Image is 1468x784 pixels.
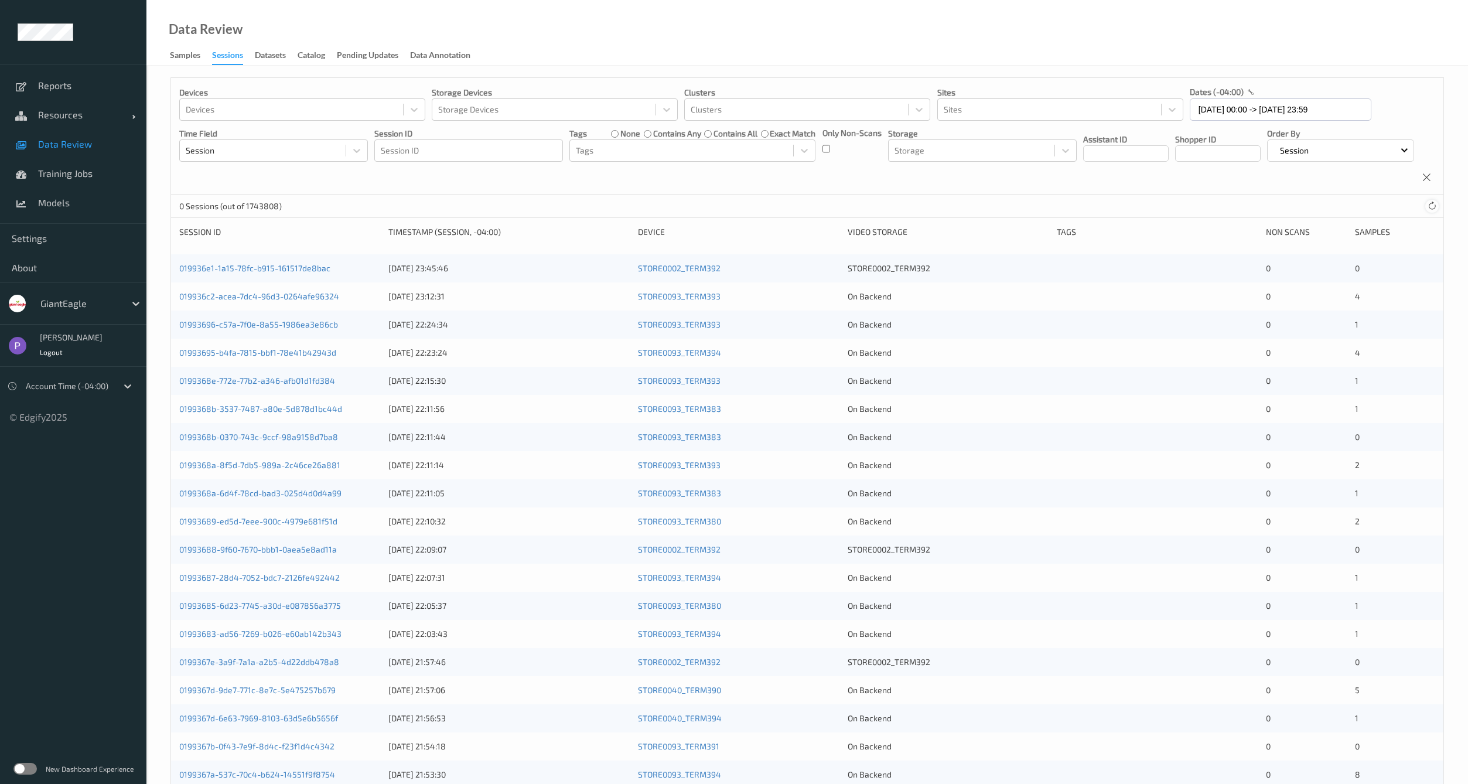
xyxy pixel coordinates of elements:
[388,769,630,780] div: [DATE] 21:53:30
[1083,134,1169,145] p: Assistant ID
[179,713,338,723] a: 0199367d-6e63-7969-8103-63d5e6b5656f
[388,628,630,640] div: [DATE] 22:03:43
[212,47,255,65] a: Sessions
[1057,226,1258,238] div: Tags
[179,404,342,414] a: 0199368b-3537-7487-a80e-5d878d1bc44d
[848,459,1049,471] div: On Backend
[569,128,587,139] p: Tags
[1355,319,1358,329] span: 1
[1266,319,1271,329] span: 0
[638,376,721,386] a: STORE0093_TERM393
[432,87,678,98] p: Storage Devices
[179,460,340,470] a: 0199368a-8f5d-7db5-989a-2c46ce26a881
[388,403,630,415] div: [DATE] 22:11:56
[1355,460,1360,470] span: 2
[848,628,1049,640] div: On Backend
[1175,134,1261,145] p: Shopper ID
[638,629,721,639] a: STORE0093_TERM394
[1266,291,1271,301] span: 0
[388,516,630,527] div: [DATE] 22:10:32
[179,347,336,357] a: 01993695-b4fa-7815-bbf1-78e41b42943d
[1266,347,1271,357] span: 0
[337,49,398,64] div: Pending Updates
[848,656,1049,668] div: STORE0002_TERM392
[1355,685,1360,695] span: 5
[620,128,640,139] label: none
[848,375,1049,387] div: On Backend
[1355,488,1358,498] span: 1
[255,49,286,64] div: Datasets
[638,657,721,667] a: STORE0002_TERM392
[179,488,342,498] a: 0199368a-6d4f-78cd-bad3-025d4d0d4a99
[1355,601,1358,611] span: 1
[848,347,1049,359] div: On Backend
[848,769,1049,780] div: On Backend
[1355,432,1360,442] span: 0
[170,47,212,64] a: Samples
[638,432,721,442] a: STORE0093_TERM383
[179,601,341,611] a: 01993685-6d23-7745-a30d-e087856a3775
[388,656,630,668] div: [DATE] 21:57:46
[937,87,1183,98] p: Sites
[1266,226,1346,238] div: Non Scans
[848,319,1049,330] div: On Backend
[713,128,757,139] label: contains all
[1355,263,1360,273] span: 0
[1355,376,1358,386] span: 1
[388,263,630,274] div: [DATE] 23:45:46
[179,226,380,238] div: Session ID
[388,319,630,330] div: [DATE] 22:24:34
[848,572,1049,584] div: On Backend
[179,291,339,301] a: 019936c2-acea-7dc4-96d3-0264afe96324
[1355,516,1360,526] span: 2
[653,128,701,139] label: contains any
[388,226,630,238] div: Timestamp (Session, -04:00)
[337,47,410,64] a: Pending Updates
[1355,657,1360,667] span: 0
[1267,128,1414,139] p: Order By
[638,263,721,273] a: STORE0002_TERM392
[179,200,282,212] p: 0 Sessions (out of 1743808)
[638,291,721,301] a: STORE0093_TERM393
[638,544,721,554] a: STORE0002_TERM392
[638,601,721,611] a: STORE0093_TERM380
[1190,86,1244,98] p: dates (-04:00)
[822,127,882,139] p: Only Non-Scans
[1266,516,1271,526] span: 0
[1266,713,1271,723] span: 0
[848,431,1049,443] div: On Backend
[638,319,721,329] a: STORE0093_TERM393
[388,431,630,443] div: [DATE] 22:11:44
[1266,601,1271,611] span: 0
[179,87,425,98] p: Devices
[1355,291,1360,301] span: 4
[1355,544,1360,554] span: 0
[848,488,1049,499] div: On Backend
[179,516,337,526] a: 01993689-ed5d-7eee-900c-4979e681f51d
[374,128,563,139] p: Session ID
[179,128,368,139] p: Time Field
[848,516,1049,527] div: On Backend
[388,713,630,724] div: [DATE] 21:56:53
[1266,460,1271,470] span: 0
[1266,685,1271,695] span: 0
[848,600,1049,612] div: On Backend
[1266,741,1271,751] span: 0
[388,600,630,612] div: [DATE] 22:05:37
[638,572,721,582] a: STORE0093_TERM394
[638,713,722,723] a: STORE0040_TERM394
[684,87,930,98] p: Clusters
[1266,629,1271,639] span: 0
[179,657,339,667] a: 0199367e-3a9f-7a1a-a2b5-4d22ddb478a8
[298,47,337,64] a: Catalog
[848,403,1049,415] div: On Backend
[170,49,200,64] div: Samples
[388,375,630,387] div: [DATE] 22:15:30
[638,685,721,695] a: STORE0040_TERM390
[638,404,721,414] a: STORE0093_TERM383
[638,516,721,526] a: STORE0093_TERM380
[1266,769,1271,779] span: 0
[1355,347,1360,357] span: 4
[1355,741,1360,751] span: 0
[1266,572,1271,582] span: 0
